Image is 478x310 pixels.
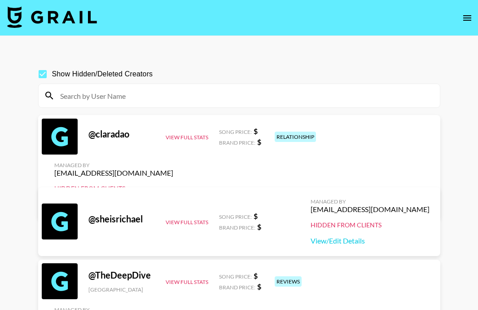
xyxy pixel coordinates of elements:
[52,69,153,80] span: Show Hidden/Deleted Creators
[311,236,430,245] a: View/Edit Details
[219,213,252,220] span: Song Price:
[166,279,208,285] button: View Full Stats
[275,276,302,287] div: reviews
[311,205,430,214] div: [EMAIL_ADDRESS][DOMAIN_NAME]
[166,219,208,226] button: View Full Stats
[254,127,258,135] strong: $
[88,286,155,293] div: [GEOGRAPHIC_DATA]
[254,271,258,280] strong: $
[88,270,155,281] div: @ TheDeepDive
[254,212,258,220] strong: $
[88,213,155,225] div: @ sheisrichael
[219,284,255,291] span: Brand Price:
[257,137,261,146] strong: $
[257,282,261,291] strong: $
[219,139,255,146] span: Brand Price:
[311,221,430,229] div: Hidden from Clients
[275,132,316,142] div: relationship
[311,198,430,205] div: Managed By
[54,185,173,193] div: Hidden from Clients
[88,128,155,140] div: @ claradao
[219,273,252,280] span: Song Price:
[219,224,255,231] span: Brand Price:
[458,9,476,27] button: open drawer
[166,134,208,141] button: View Full Stats
[7,6,97,28] img: Grail Talent
[54,162,173,168] div: Managed By
[55,89,434,103] input: Search by User Name
[257,222,261,231] strong: $
[54,168,173,177] div: [EMAIL_ADDRESS][DOMAIN_NAME]
[219,128,252,135] span: Song Price:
